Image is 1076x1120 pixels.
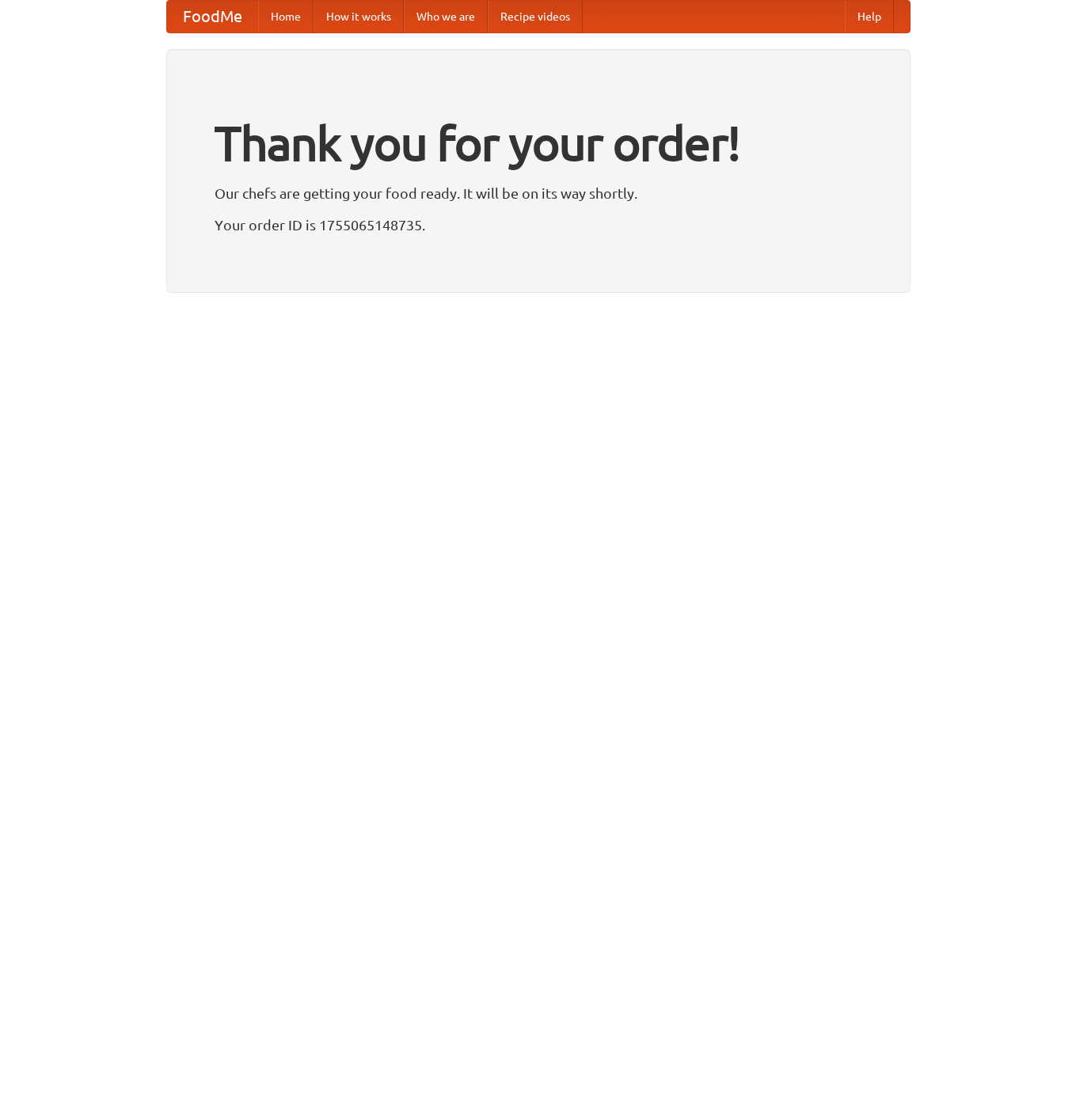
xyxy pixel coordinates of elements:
a: Recipe videos [488,1,583,32]
a: FoodMe [167,1,258,32]
a: Home [258,1,314,32]
h1: Thank you for your order! [215,105,862,181]
a: Help [845,1,894,32]
p: Your order ID is 1755065148735. [215,213,862,237]
p: Our chefs are getting your food ready. It will be on its way shortly. [215,181,862,205]
a: Who we are [404,1,488,32]
a: How it works [314,1,404,32]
